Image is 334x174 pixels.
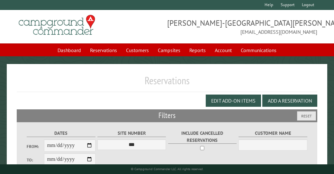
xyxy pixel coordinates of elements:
[27,143,44,150] label: From:
[168,130,237,144] label: Include Cancelled Reservations
[211,44,236,56] a: Account
[154,44,184,56] a: Campsites
[17,13,97,38] img: Campground Commander
[27,130,95,137] label: Dates
[27,157,44,163] label: To:
[54,44,85,56] a: Dashboard
[17,109,317,122] h2: Filters
[167,18,318,36] span: [PERSON_NAME]-[GEOGRAPHIC_DATA][PERSON_NAME] [EMAIL_ADDRESS][DOMAIN_NAME]
[86,44,121,56] a: Reservations
[262,95,317,107] button: Add a Reservation
[237,44,280,56] a: Communications
[239,130,307,137] label: Customer Name
[185,44,210,56] a: Reports
[131,167,203,171] small: © Campground Commander LLC. All rights reserved.
[17,74,317,92] h1: Reservations
[97,130,166,137] label: Site Number
[297,111,316,121] button: Reset
[206,95,261,107] button: Edit Add-on Items
[122,44,153,56] a: Customers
